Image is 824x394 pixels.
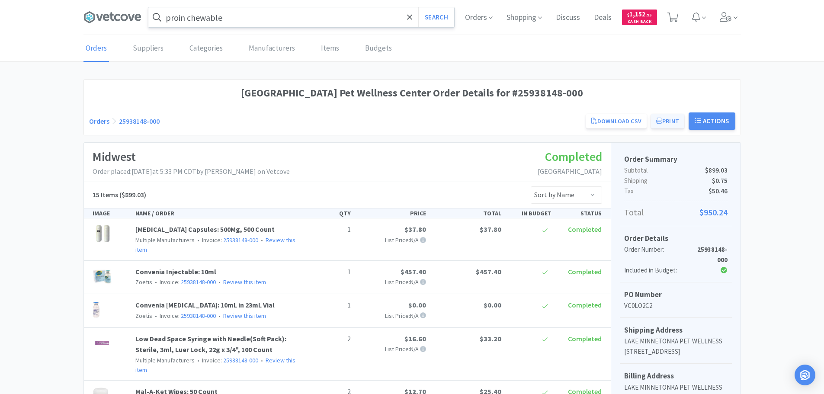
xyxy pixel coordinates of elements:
h1: Midwest [93,147,290,167]
p: 2 [308,333,351,345]
div: NAME / ORDER [132,208,304,218]
a: Download CSV [586,114,647,128]
span: Multiple Manufacturers [135,236,195,244]
p: List Price: N/A [358,235,426,245]
img: ab3460a768a8401da5f10fe487d765a1_166584.jpeg [93,266,112,285]
a: [MEDICAL_DATA] Capsules: 500Mg, 500 Count [135,225,275,234]
p: Order placed: [DATE] at 5:33 PM CDT by [PERSON_NAME] on Vetcove [93,166,290,177]
a: 25938148-000 [119,117,160,125]
span: $457.40 [401,267,426,276]
span: Invoice: [195,356,258,364]
span: $0.00 [484,301,501,309]
div: Included in Budget: [624,265,693,275]
p: List Price: N/A [358,311,426,320]
a: $1,152.95Cash Back [622,6,657,29]
div: Order Number: [624,244,693,265]
span: • [196,236,201,244]
p: LAKE MINNETONKA PET WELLNESS [624,382,728,393]
span: Multiple Manufacturers [135,356,195,364]
span: Completed [568,267,602,276]
a: Convenia Injectable: 10ml [135,267,216,276]
span: $16.60 [404,334,426,343]
span: $50.46 [709,186,728,196]
a: Budgets [363,35,394,62]
h5: PO Number [624,289,728,301]
span: $899.03 [705,165,728,176]
p: 1 [308,266,351,278]
h5: ($899.03) [93,189,146,201]
span: $ [627,12,629,18]
a: Items [319,35,341,62]
span: $0.75 [712,176,728,186]
h5: Billing Address [624,370,728,382]
span: • [260,236,264,244]
h5: Shipping Address [624,324,728,336]
div: QTY [304,208,354,218]
p: Tax [624,186,728,196]
span: • [154,278,158,286]
div: IN BUDGET [505,208,555,218]
h5: Order Details [624,233,728,244]
span: Completed [545,149,602,164]
a: Manufacturers [247,35,297,62]
a: 25938148-000 [181,312,216,320]
span: Completed [568,301,602,309]
span: 15 Items [93,190,118,199]
a: Convenia [MEDICAL_DATA]: 10mL in 23mL Vial [135,301,275,309]
p: Shipping [624,176,728,186]
span: Zoetis [135,278,152,286]
span: • [260,356,264,364]
span: 1,152 [627,10,652,18]
span: • [154,312,158,320]
a: Review this item [223,278,266,286]
div: IMAGE [89,208,132,218]
span: Invoice: [195,236,258,244]
span: $457.40 [476,267,501,276]
a: Discuss [552,14,584,22]
span: • [196,356,201,364]
h5: Order Summary [624,154,728,165]
a: 25938148-000 [223,356,258,364]
span: Completed [568,334,602,343]
strong: 25938148-000 [697,245,728,264]
p: [GEOGRAPHIC_DATA] [538,166,602,177]
span: $37.80 [480,225,501,234]
a: Suppliers [131,35,166,62]
a: Deals [590,14,615,22]
a: 25938148-000 [223,236,258,244]
p: LAKE MINNETONKA PET WELLNESS [STREET_ADDRESS] [624,336,728,357]
img: c21e3a4ea29a429aa79190b8260189c4_593099.jpeg [93,300,100,319]
a: 25938148-000 [181,278,216,286]
span: Invoice: [152,278,216,286]
h1: [GEOGRAPHIC_DATA] Pet Wellness Center Order Details for #25938148-000 [89,85,735,101]
span: • [217,312,222,320]
span: Cash Back [627,19,652,25]
p: Subtotal [624,165,728,176]
span: Invoice: [152,312,216,320]
span: $950.24 [699,205,728,219]
button: Actions [689,112,735,130]
p: VC0LO2C2 [624,301,728,311]
p: 1 [308,224,351,235]
span: Zoetis [135,312,152,320]
a: Review this item [223,312,266,320]
button: Print [651,114,684,128]
div: Open Intercom Messenger [795,365,815,385]
a: Low Dead Space Syringe with Needle(Soft Pack): Sterile, 3ml, Luer Lock, 22g x 3/4", 100 Count [135,334,286,354]
div: STATUS [555,208,605,218]
div: PRICE [354,208,430,218]
p: List Price: N/A [358,277,426,287]
input: Search by item, sku, manufacturer, ingredient, size... [148,7,454,27]
span: $33.20 [480,334,501,343]
span: $0.00 [408,301,426,309]
p: Total [624,205,728,219]
button: Search [418,7,454,27]
span: $37.80 [404,225,426,234]
span: • [217,278,222,286]
div: TOTAL [430,208,505,218]
p: 1 [308,300,351,311]
a: Categories [187,35,225,62]
a: Orders [89,117,109,125]
p: List Price: N/A [358,344,426,354]
img: 639f9dafab0c4b41a3d5313d17878adc_120079.jpeg [93,224,112,243]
